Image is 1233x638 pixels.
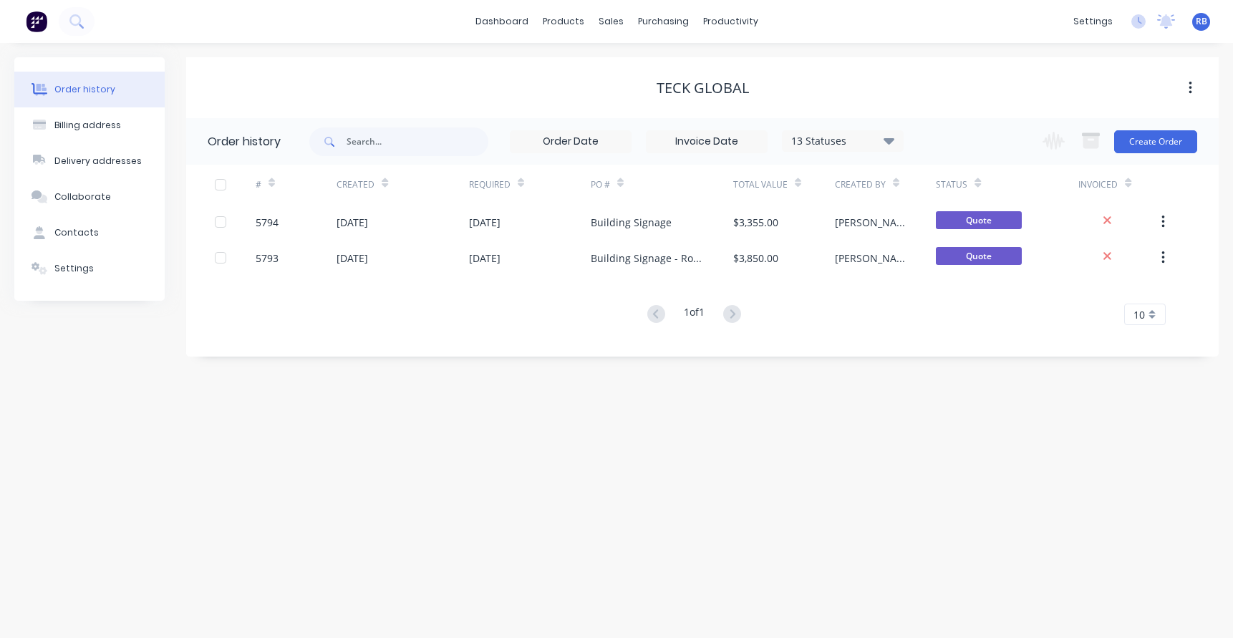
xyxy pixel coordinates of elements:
button: Settings [14,251,165,286]
div: Order history [54,83,115,96]
div: 1 of 1 [684,304,705,325]
span: RB [1196,15,1207,28]
div: Created By [835,178,886,191]
div: Invoiced [1078,178,1118,191]
button: Collaborate [14,179,165,215]
div: 13 Statuses [783,133,903,149]
div: Building Signage - Router Cut ACM [591,251,705,266]
span: Quote [936,247,1022,265]
div: Total Value [733,178,788,191]
button: Contacts [14,215,165,251]
div: settings [1066,11,1120,32]
span: Quote [936,211,1022,229]
div: Status [936,165,1078,204]
div: Order history [208,133,281,150]
div: [DATE] [469,251,501,266]
div: Teck Global [657,79,749,97]
div: 5793 [256,251,279,266]
div: Required [469,165,591,204]
div: Billing address [54,119,121,132]
div: Delivery addresses [54,155,142,168]
div: Invoiced [1078,165,1160,204]
div: [DATE] [469,215,501,230]
button: Order history [14,72,165,107]
div: PO # [591,178,610,191]
input: Invoice Date [647,131,767,153]
div: Required [469,178,511,191]
button: Billing address [14,107,165,143]
div: Building Signage [591,215,672,230]
div: Total Value [733,165,835,204]
div: $3,850.00 [733,251,778,266]
div: 5794 [256,215,279,230]
div: Created By [835,165,937,204]
div: purchasing [631,11,696,32]
div: [DATE] [337,215,368,230]
div: # [256,165,337,204]
div: Created [337,178,374,191]
div: $3,355.00 [733,215,778,230]
div: Contacts [54,226,99,239]
div: Collaborate [54,190,111,203]
a: dashboard [468,11,536,32]
div: Created [337,165,468,204]
img: Factory [26,11,47,32]
div: # [256,178,261,191]
div: Status [936,178,967,191]
button: Create Order [1114,130,1197,153]
div: Settings [54,262,94,275]
div: products [536,11,591,32]
span: 10 [1133,307,1145,322]
input: Search... [347,127,488,156]
div: [PERSON_NAME] [835,215,908,230]
div: PO # [591,165,733,204]
input: Order Date [511,131,631,153]
div: sales [591,11,631,32]
div: productivity [696,11,765,32]
button: Delivery addresses [14,143,165,179]
div: [PERSON_NAME] [835,251,908,266]
div: [DATE] [337,251,368,266]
